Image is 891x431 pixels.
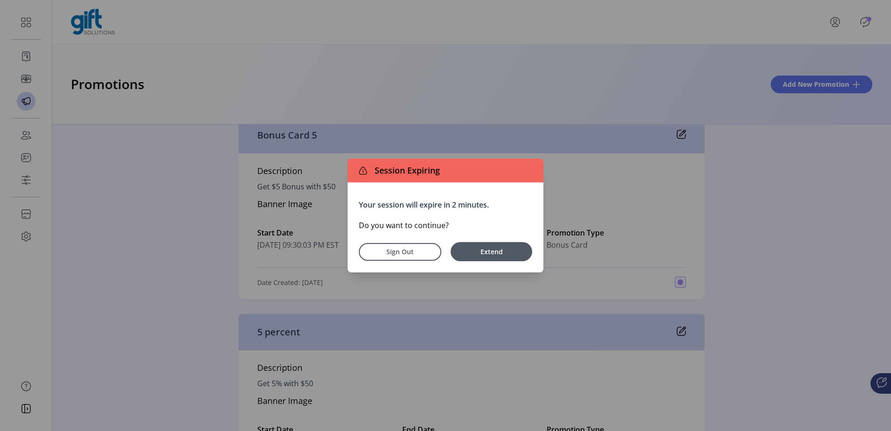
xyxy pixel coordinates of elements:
button: Sign Out [359,243,441,261]
span: Extend [455,247,528,257]
span: Sign Out [371,247,429,257]
p: Your session will expire in 2 minutes. [359,199,532,210]
p: Do you want to continue? [359,220,532,231]
span: Session Expiring [371,164,440,177]
button: Extend [451,242,532,261]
